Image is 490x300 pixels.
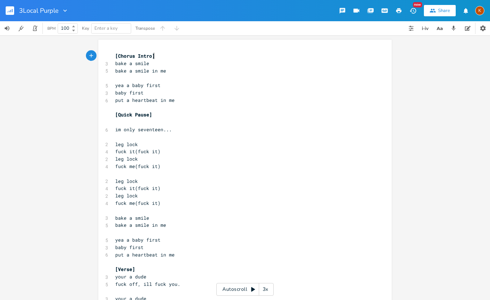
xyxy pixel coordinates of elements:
[115,273,146,280] span: your a dude
[115,252,175,258] span: put a heartbeat in me
[259,283,272,296] div: 3x
[47,27,56,30] div: BPM
[115,156,138,162] span: leg lock
[115,148,161,155] span: fuck it(fuck it)
[115,82,161,88] span: yea a baby first
[406,4,420,17] button: New
[475,6,484,15] div: Kat
[115,244,144,250] span: baby first
[135,26,155,30] div: Transpose
[438,7,450,14] div: Share
[413,2,422,7] div: New
[115,185,161,191] span: fuck it(fuck it)
[115,222,166,228] span: bake a smile in me
[115,126,172,133] span: im only seventeen...
[216,283,274,296] div: Autoscroll
[115,68,166,74] span: bake a smile in me
[115,141,138,148] span: leg lock
[115,281,180,287] span: fuck off, ill fuck you.
[115,60,149,67] span: bake a smile
[115,266,135,272] span: [Verse]
[115,97,175,103] span: put a heartbeat in me
[115,90,144,96] span: baby first
[115,111,152,118] span: [Quick Pause]
[115,215,149,221] span: bake a smile
[475,2,484,19] button: K
[115,192,138,199] span: leg lock
[115,200,161,206] span: fuck me(fuck it)
[115,237,161,243] span: yea a baby first
[115,53,155,59] span: [Chorus Intro]
[19,7,59,14] span: 3Local Purple
[115,178,138,184] span: leg lock
[115,163,161,169] span: fuck me(fuck it)
[82,26,89,30] div: Key
[424,5,456,16] button: Share
[94,25,118,31] span: Enter a key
